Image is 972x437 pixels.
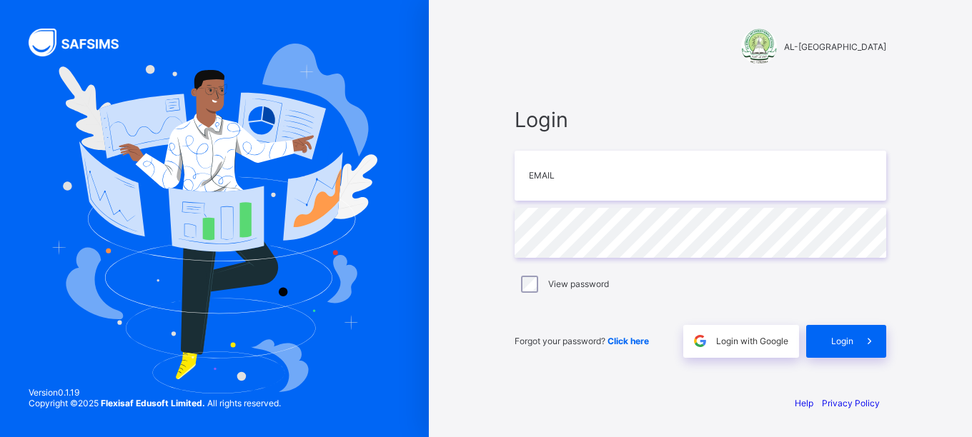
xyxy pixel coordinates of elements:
[831,336,853,346] span: Login
[607,336,649,346] a: Click here
[29,29,136,56] img: SAFSIMS Logo
[51,44,377,393] img: Hero Image
[29,398,281,408] span: Copyright © 2025 All rights reserved.
[29,387,281,398] span: Version 0.1.19
[515,336,649,346] span: Forgot your password?
[784,41,886,52] span: AL-[GEOGRAPHIC_DATA]
[716,336,788,346] span: Login with Google
[795,398,813,408] a: Help
[692,333,708,349] img: google.396cfc9801f0270233282035f929180a.svg
[822,398,880,408] a: Privacy Policy
[548,278,609,289] label: View password
[101,398,205,408] strong: Flexisaf Edusoft Limited.
[515,107,886,132] span: Login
